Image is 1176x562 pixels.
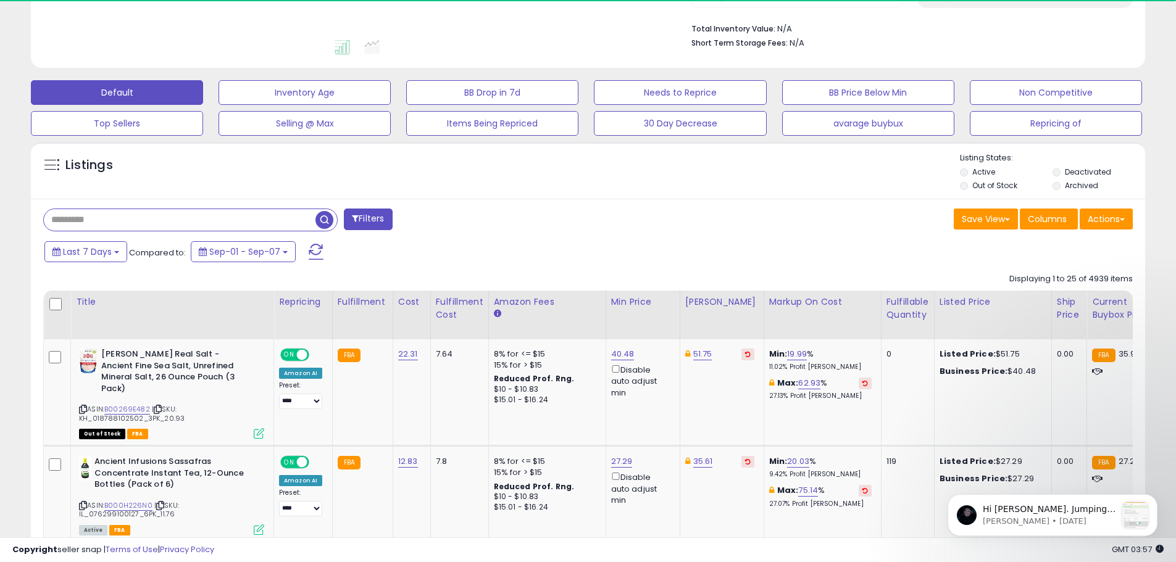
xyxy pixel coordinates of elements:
[406,80,578,105] button: BB Drop in 7d
[219,111,391,136] button: Selling @ Max
[769,349,872,371] div: %
[611,295,675,308] div: Min Price
[338,295,388,308] div: Fulfillment
[769,295,876,308] div: Markup on Cost
[160,543,214,555] a: Privacy Policy
[769,378,872,400] div: %
[1092,349,1115,362] small: FBA
[1065,180,1098,191] label: Archived
[954,209,1018,229] button: Save View
[79,456,91,481] img: 31RJ9zfwABL._SL40_.jpg
[44,241,127,262] button: Last 7 Days
[494,481,575,492] b: Reduced Prof. Rng.
[398,295,425,308] div: Cost
[494,502,596,513] div: $15.01 - $16.24
[191,241,296,262] button: Sep-01 - Sep-07
[338,456,361,469] small: FBA
[769,455,788,467] b: Min:
[63,246,112,258] span: Last 7 Days
[886,456,925,467] div: 119
[787,348,807,360] a: 19.99
[782,111,954,136] button: avarage buybux
[611,455,633,468] a: 27.29
[209,246,280,258] span: Sep-01 - Sep-07
[1057,456,1077,467] div: 0.00
[436,295,483,321] div: Fulfillment Cost
[104,500,152,511] a: B000H226N0
[101,349,251,397] b: [PERSON_NAME] Real Salt - Ancient Fine Sea Salt, Unrefined Mineral Salt, 26 Ounce Pouch (3 Pack)
[940,348,996,360] b: Listed Price:
[494,492,596,502] div: $10 - $10.83
[769,500,872,508] p: 27.07% Profit [PERSON_NAME]
[782,80,954,105] button: BB Price Below Min
[398,455,418,468] a: 12.83
[494,373,575,384] b: Reduced Prof. Rng.
[104,404,150,415] a: B00269E482
[693,348,712,360] a: 51.75
[1057,349,1077,360] div: 0.00
[693,455,713,468] a: 35.61
[777,484,799,496] b: Max:
[769,348,788,360] b: Min:
[777,377,799,389] b: Max:
[594,80,766,105] button: Needs to Reprice
[279,475,322,486] div: Amazon AI
[970,80,1142,105] button: Non Competitive
[79,525,107,535] span: All listings currently available for purchase on Amazon
[611,470,670,506] div: Disable auto adjust min
[65,157,113,174] h5: Listings
[12,543,57,555] strong: Copyright
[79,349,98,373] img: 51r1qRib2CL._SL40_.jpg
[886,295,929,321] div: Fulfillable Quantity
[1065,167,1111,177] label: Deactivated
[494,384,596,395] div: $10 - $10.83
[1028,213,1067,225] span: Columns
[31,111,203,136] button: Top Sellers
[436,456,479,467] div: 7.8
[769,485,872,508] div: %
[307,350,327,360] span: OFF
[1009,273,1133,285] div: Displaying 1 to 25 of 4939 items
[79,404,185,423] span: | SKU: KH_018788102502_3PK_20.93
[31,80,203,105] button: Default
[594,111,766,136] button: 30 Day Decrease
[940,295,1046,308] div: Listed Price
[769,363,872,371] p: 11.02% Profit [PERSON_NAME]
[406,111,578,136] button: Items Being Repriced
[79,429,125,439] span: All listings that are currently out of stock and unavailable for purchase on Amazon
[106,543,158,555] a: Terms of Use
[281,457,297,468] span: ON
[769,392,872,400] p: 27.13% Profit [PERSON_NAME]
[398,348,418,360] a: 22.31
[764,291,881,339] th: The percentage added to the cost of goods (COGS) that forms the calculator for Min & Max prices.
[685,295,759,308] div: [PERSON_NAME]
[109,525,130,535] span: FBA
[494,395,596,405] div: $15.01 - $16.24
[76,295,269,308] div: Title
[940,456,1042,467] div: $27.29
[1119,455,1135,467] span: 27.2
[494,349,596,360] div: 8% for <= $15
[960,152,1145,164] p: Listing States:
[1092,295,1156,321] div: Current Buybox Price
[1080,209,1133,229] button: Actions
[972,167,995,177] label: Active
[798,377,820,389] a: 62.93
[1057,295,1082,321] div: Ship Price
[769,470,872,479] p: 9.42% Profit [PERSON_NAME]
[307,457,327,468] span: OFF
[94,456,244,494] b: Ancient Infusions Sassafras Concentrate Instant Tea, 12-Ounce Bottles (Pack of 6)
[1020,209,1078,229] button: Columns
[279,368,322,379] div: Amazon AI
[611,348,635,360] a: 40.48
[279,489,323,516] div: Preset:
[970,111,1142,136] button: Repricing of
[494,456,596,467] div: 8% for <= $15
[929,469,1176,556] iframe: Intercom notifications message
[886,349,925,360] div: 0
[281,350,297,360] span: ON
